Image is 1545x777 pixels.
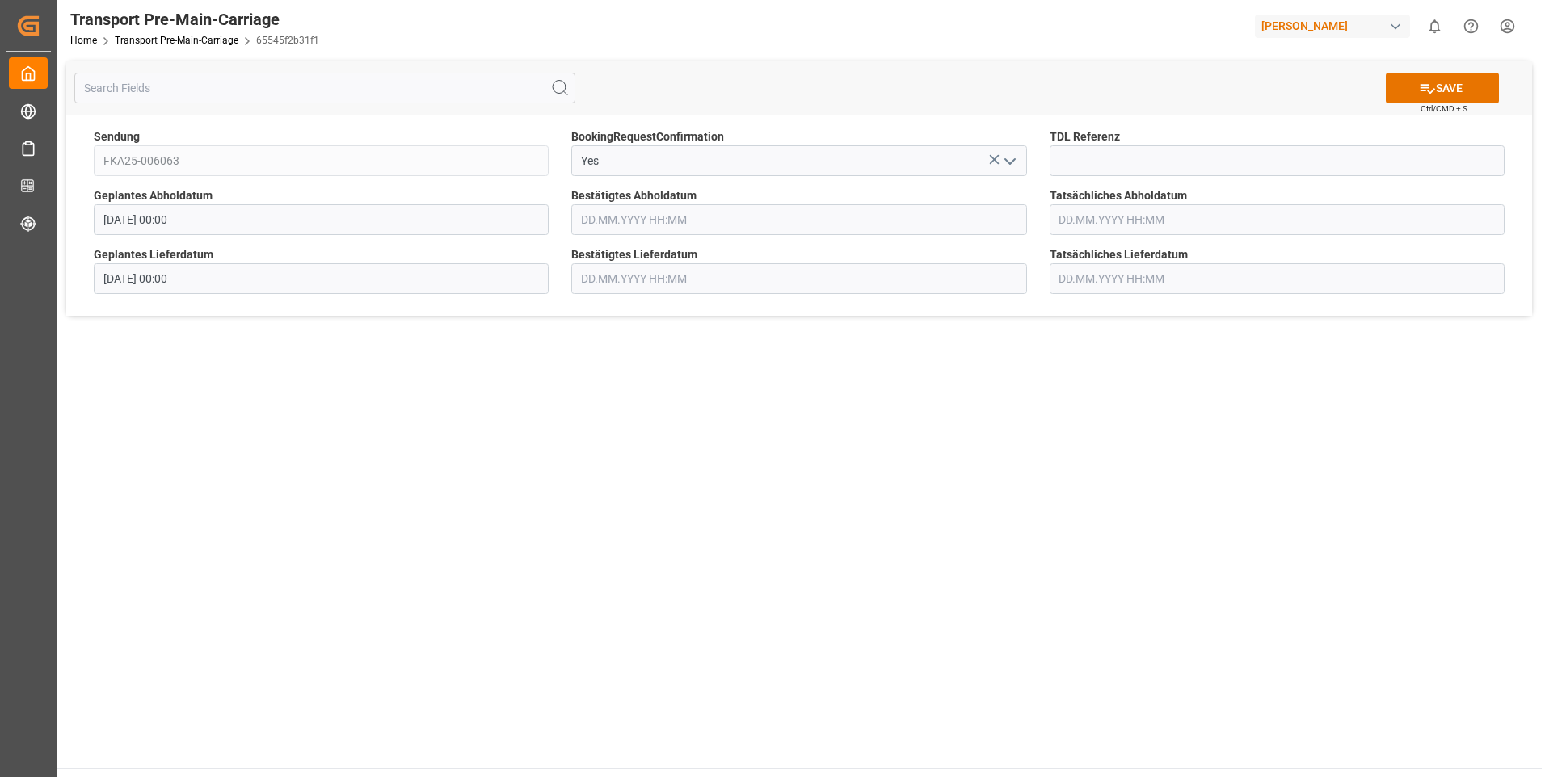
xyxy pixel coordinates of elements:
button: open menu [996,149,1021,174]
span: Ctrl/CMD + S [1421,103,1467,115]
div: Transport Pre-Main-Carriage [70,7,319,31]
input: DD.MM.YYYY HH:MM [571,263,1026,294]
input: DD.MM.YYYY HH:MM [94,204,549,235]
input: DD.MM.YYYY HH:MM [1050,204,1505,235]
button: show 0 new notifications [1417,8,1453,44]
div: [PERSON_NAME] [1255,15,1410,38]
button: Help Center [1453,8,1489,44]
span: Bestätigtes Abholdatum [571,187,697,204]
span: Geplantes Lieferdatum [94,246,213,263]
a: Home [70,35,97,46]
span: Tatsächliches Lieferdatum [1050,246,1188,263]
input: Search Fields [74,73,575,103]
span: TDL Referenz [1050,128,1120,145]
button: SAVE [1386,73,1499,103]
input: DD.MM.YYYY HH:MM [571,204,1026,235]
button: [PERSON_NAME] [1255,10,1417,41]
span: Bestätigtes Lieferdatum [571,246,697,263]
span: BookingRequestConfirmation [571,128,724,145]
input: DD.MM.YYYY HH:MM [94,263,549,294]
input: DD.MM.YYYY HH:MM [1050,263,1505,294]
span: Sendung [94,128,140,145]
a: Transport Pre-Main-Carriage [115,35,238,46]
span: Geplantes Abholdatum [94,187,213,204]
span: Tatsächliches Abholdatum [1050,187,1187,204]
